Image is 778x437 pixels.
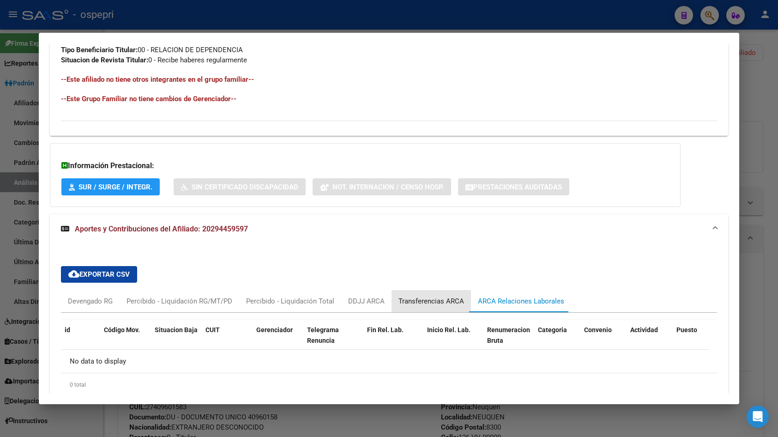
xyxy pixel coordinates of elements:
span: Renumeracion Bruta [487,326,530,344]
datatable-header-cell: Gerenciador [253,320,303,361]
span: Exportar CSV [68,270,130,279]
span: Puesto [676,326,697,334]
button: Sin Certificado Discapacidad [174,178,306,195]
datatable-header-cell: Código Mov. [100,320,151,361]
span: Código Mov. [104,326,140,334]
span: Not. Internacion / Censo Hosp. [332,183,444,191]
button: SUR / SURGE / INTEGR. [61,178,160,195]
mat-expansion-panel-header: Aportes y Contribuciones del Afiliado: 20294459597 [50,214,728,244]
div: 0 total [61,373,717,396]
span: Convenio [584,326,612,334]
strong: Tipo Beneficiario Titular: [61,46,138,54]
div: Devengado RG [68,296,113,306]
datatable-header-cell: Puesto [673,320,719,361]
span: CUIT [205,326,220,334]
h4: --Este Grupo Familiar no tiene cambios de Gerenciador-- [61,94,717,104]
datatable-header-cell: Situacion Baja [151,320,202,361]
span: SUR / SURGE / INTEGR. [78,183,152,191]
span: Prestaciones Auditadas [473,183,562,191]
div: Percibido - Liquidación Total [246,296,334,306]
datatable-header-cell: Fin Rel. Lab. [363,320,423,361]
datatable-header-cell: Convenio [580,320,627,361]
span: id [65,326,70,334]
div: Open Intercom Messenger [747,406,769,428]
button: Exportar CSV [61,266,137,283]
strong: Situacion de Revista Titular: [61,56,148,64]
button: Prestaciones Auditadas [458,178,569,195]
span: Inicio Rel. Lab. [427,326,470,334]
div: Aportes y Contribuciones del Afiliado: 20294459597 [50,244,728,419]
datatable-header-cell: Renumeracion Bruta [483,320,534,361]
datatable-header-cell: Actividad [627,320,673,361]
span: Categoria [538,326,567,334]
div: ARCA Relaciones Laborales [478,296,564,306]
span: Aportes y Contribuciones del Afiliado: 20294459597 [75,225,248,233]
span: Gerenciador [256,326,293,334]
span: Telegrama Renuncia [307,326,339,344]
div: DDJJ ARCA [348,296,385,306]
span: 0 - Recibe haberes regularmente [61,56,247,64]
div: Transferencias ARCA [398,296,464,306]
datatable-header-cell: CUIT [202,320,253,361]
span: Fin Rel. Lab. [367,326,404,334]
span: 00 - RELACION DE DEPENDENCIA [61,46,243,54]
span: Sin Certificado Discapacidad [192,183,298,191]
h3: Información Prestacional: [61,160,669,171]
datatable-header-cell: Inicio Rel. Lab. [423,320,483,361]
h4: --Este afiliado no tiene otros integrantes en el grupo familiar-- [61,74,717,85]
div: No data to display [61,350,710,373]
span: Situacion Baja [155,326,198,334]
datatable-header-cell: id [61,320,100,361]
mat-icon: cloud_download [68,268,79,279]
button: Not. Internacion / Censo Hosp. [313,178,451,195]
div: Percibido - Liquidación RG/MT/PD [127,296,232,306]
span: Actividad [630,326,658,334]
datatable-header-cell: Categoria [534,320,580,361]
datatable-header-cell: Telegrama Renuncia [303,320,363,361]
